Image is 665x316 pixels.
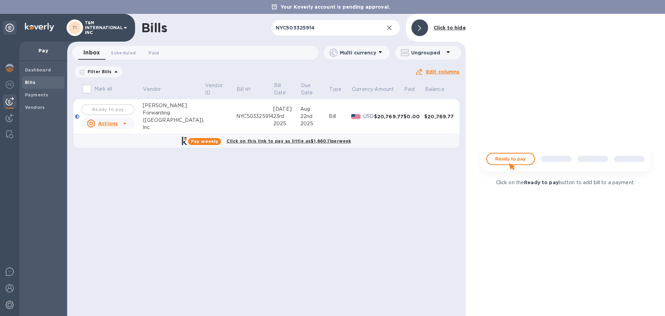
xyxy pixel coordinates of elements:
[434,25,466,31] b: Click to hide
[3,21,17,35] div: Unpin categories
[85,20,119,35] p: T&M INTERNATIONAL INC
[300,105,329,113] div: Aug
[205,82,227,96] p: Vendor ID
[301,82,319,96] p: Due Date
[424,113,454,120] div: $20,769.77
[6,80,14,89] img: Foreign exchange
[94,85,112,93] p: Mark all
[351,114,361,119] img: USD
[300,113,329,120] div: 22nd
[273,120,300,127] div: 2025
[85,69,112,75] p: Filter Bills
[191,139,218,144] b: Pay weekly
[25,67,51,72] b: Dashboard
[25,47,62,54] p: Pay
[143,124,205,131] div: Inc.
[143,109,205,117] div: Forwarding
[143,102,205,109] div: [PERSON_NAME]
[374,113,404,120] div: $20,769.77
[72,25,77,30] b: TI
[143,117,205,124] div: ([GEOGRAPHIC_DATA]),
[404,86,424,93] span: Paid
[404,86,415,93] p: Paid
[25,80,35,85] b: Bills
[227,138,351,144] b: Click on this link to pay as little as $1,860.11 per week
[329,86,342,93] p: Type
[300,120,329,127] div: 2025
[426,69,460,75] u: Edit columns
[143,86,161,93] p: Vendor
[374,86,403,93] span: Amount
[236,113,274,120] div: NYC503325914
[340,49,376,56] p: Multi currency
[474,179,657,186] p: Click on the button to add bill to a payment.
[352,86,373,93] p: Currency
[111,49,136,57] span: Scheduled
[83,48,100,58] span: Inbox
[425,86,444,93] p: Balance
[329,86,351,93] span: Type
[205,82,236,96] span: Vendor ID
[149,49,159,57] span: Paid
[524,180,559,185] b: Ready to pay
[98,121,118,126] u: Actions
[363,113,374,120] p: USD
[274,82,291,96] p: Bill Date
[301,82,328,96] span: Due Date
[329,113,351,120] div: Bill
[25,105,45,110] b: Vendors
[273,113,300,120] div: 23rd
[273,105,300,113] div: [DATE]
[274,82,300,96] span: Bill Date
[141,20,167,35] h1: Bills
[425,86,453,93] span: Balance
[237,86,251,93] p: Bill №
[277,3,393,10] p: Your Koverly account is pending approval.
[374,86,394,93] p: Amount
[25,92,48,97] b: Payments
[404,113,424,120] div: $0.00
[237,86,260,93] span: Bill №
[143,86,170,93] span: Vendor
[411,49,444,56] p: Ungrouped
[25,23,54,31] img: Logo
